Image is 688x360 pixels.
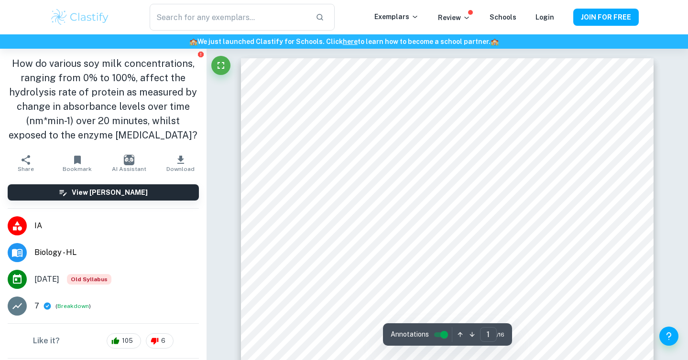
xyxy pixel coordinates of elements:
span: / 16 [497,330,504,339]
span: Old Syllabus [67,274,111,285]
img: AI Assistant [124,155,134,165]
a: Schools [490,13,516,21]
span: 6 [156,336,171,346]
p: Review [438,12,470,23]
span: IA [34,220,199,232]
h6: We just launched Clastify for Schools. Click to learn how to become a school partner. [2,36,686,47]
button: Report issue [197,51,205,58]
span: Share [18,166,34,172]
button: Download [155,150,207,177]
button: Bookmark [52,150,103,177]
h6: Like it? [33,335,60,347]
span: 105 [117,336,138,346]
input: Search for any exemplars... [150,4,307,31]
button: Fullscreen [211,56,230,75]
h6: View [PERSON_NAME] [72,187,148,198]
a: here [343,38,358,45]
div: 105 [107,333,141,349]
div: 6 [146,333,174,349]
img: Clastify logo [50,8,110,27]
span: Biology - HL [34,247,199,258]
span: Bookmark [63,166,92,172]
h1: How do various soy milk concentrations, ranging from 0% to 100%, affect the hydrolysis rate of pr... [8,56,199,142]
button: View [PERSON_NAME] [8,184,199,201]
button: AI Assistant [103,150,155,177]
span: 🏫 [189,38,197,45]
p: Exemplars [374,11,419,22]
span: Download [166,166,195,172]
button: Breakdown [57,302,89,310]
span: Annotations [391,329,429,339]
button: JOIN FOR FREE [573,9,639,26]
span: [DATE] [34,274,59,285]
span: ( ) [55,302,91,311]
button: Help and Feedback [659,327,678,346]
a: Login [535,13,554,21]
span: AI Assistant [112,166,146,172]
span: 🏫 [491,38,499,45]
p: 7 [34,300,39,312]
div: Starting from the May 2025 session, the Biology IA requirements have changed. It's OK to refer to... [67,274,111,285]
